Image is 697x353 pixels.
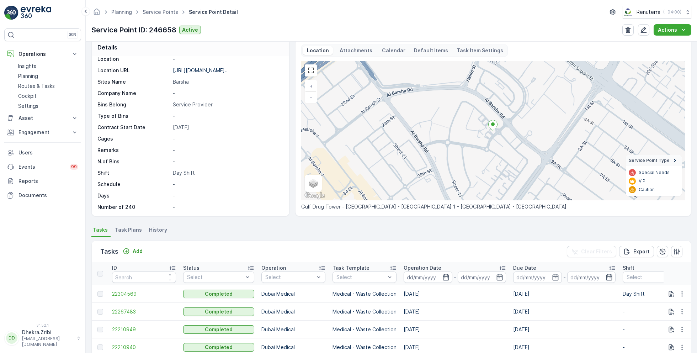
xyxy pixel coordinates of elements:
[97,147,170,154] p: Remarks
[18,102,38,110] p: Settings
[179,26,201,34] button: Active
[183,325,254,334] button: Completed
[97,309,103,315] div: Toggle Row Selected
[567,272,616,283] input: dd/mm/yyyy
[143,9,178,15] a: Service Points
[21,6,51,20] img: logo_light-DOdMpM7g.png
[513,264,536,272] p: Due Date
[97,181,170,188] p: Schedule
[205,326,233,333] p: Completed
[100,247,118,257] p: Tasks
[93,11,101,17] a: Homepage
[265,274,314,281] p: Select
[414,47,448,54] p: Default Items
[639,170,670,175] p: Special Needs
[639,187,655,193] p: Caution
[332,326,397,333] p: Medical - Waste Collection
[18,178,78,185] p: Reports
[112,344,176,351] a: 22210940
[97,56,170,63] p: Location
[97,291,103,297] div: Toggle Row Selected
[173,135,282,142] p: -
[205,308,233,315] p: Completed
[97,112,170,120] p: Type of Bins
[97,67,170,74] p: Location URL
[619,246,654,257] button: Export
[173,204,282,211] p: -
[112,308,176,315] a: 22267483
[173,169,282,176] p: Day Shift
[15,101,81,111] a: Settings
[400,321,510,338] td: [DATE]
[339,47,373,54] p: Attachments
[183,343,254,352] button: Completed
[173,56,282,63] p: -
[336,274,385,281] p: Select
[173,101,282,108] p: Service Provider
[332,264,369,272] p: Task Template
[309,83,313,89] span: +
[626,155,682,166] summary: Service Point Type
[15,81,81,91] a: Routes & Tasks
[623,308,687,315] p: -
[305,91,316,102] a: Zoom Out
[305,81,316,91] a: Zoom In
[623,344,687,351] p: -
[97,43,117,52] p: Details
[173,90,282,97] p: -
[629,158,670,163] span: Service Point Type
[112,264,117,272] p: ID
[71,164,77,170] p: 99
[183,264,199,272] p: Status
[97,78,170,85] p: Sites Name
[18,149,78,156] p: Users
[18,192,78,199] p: Documents
[4,323,81,327] span: v 1.52.1
[623,8,634,16] img: Screenshot_2024-07-26_at_13.33.01.png
[305,65,316,76] a: View Fullscreen
[69,32,76,38] p: ⌘B
[4,125,81,139] button: Engagement
[567,246,616,257] button: Clear Filters
[18,163,65,170] p: Events
[173,181,282,188] p: -
[149,226,167,233] span: History
[261,308,325,315] p: Dubai Medical
[458,272,506,283] input: dd/mm/yyyy
[183,290,254,298] button: Completed
[627,274,676,281] p: Select
[4,329,81,347] button: DDDhekra.Zribi[EMAIL_ADDRESS][DOMAIN_NAME]
[173,158,282,165] p: -
[332,290,397,297] p: Medical - Waste Collection
[173,124,282,131] p: [DATE]
[97,327,103,332] div: Toggle Row Selected
[187,274,243,281] p: Select
[97,90,170,97] p: Company Name
[187,9,239,16] span: Service Point Detail
[303,191,326,200] a: Open this area in Google Maps (opens a new window)
[112,290,176,297] a: 22304569
[510,285,619,303] td: [DATE]
[173,112,282,120] p: -
[382,47,405,54] p: Calendar
[97,158,170,165] p: N.of Bins
[97,124,170,131] p: Contract Start Date
[261,264,286,272] p: Operation
[623,326,687,333] p: -
[6,332,17,344] div: DD
[120,247,145,255] button: Add
[91,25,176,35] p: Service Point ID: 246658
[4,47,81,61] button: Operations
[4,188,81,202] a: Documents
[173,147,282,154] p: -
[97,169,170,176] p: Shift
[623,290,687,297] p: Day Shift
[305,175,321,191] a: Layers
[623,264,634,272] p: Shift
[205,290,233,297] p: Completed
[97,135,170,142] p: Cages
[633,248,650,255] p: Export
[18,93,37,100] p: Cockpit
